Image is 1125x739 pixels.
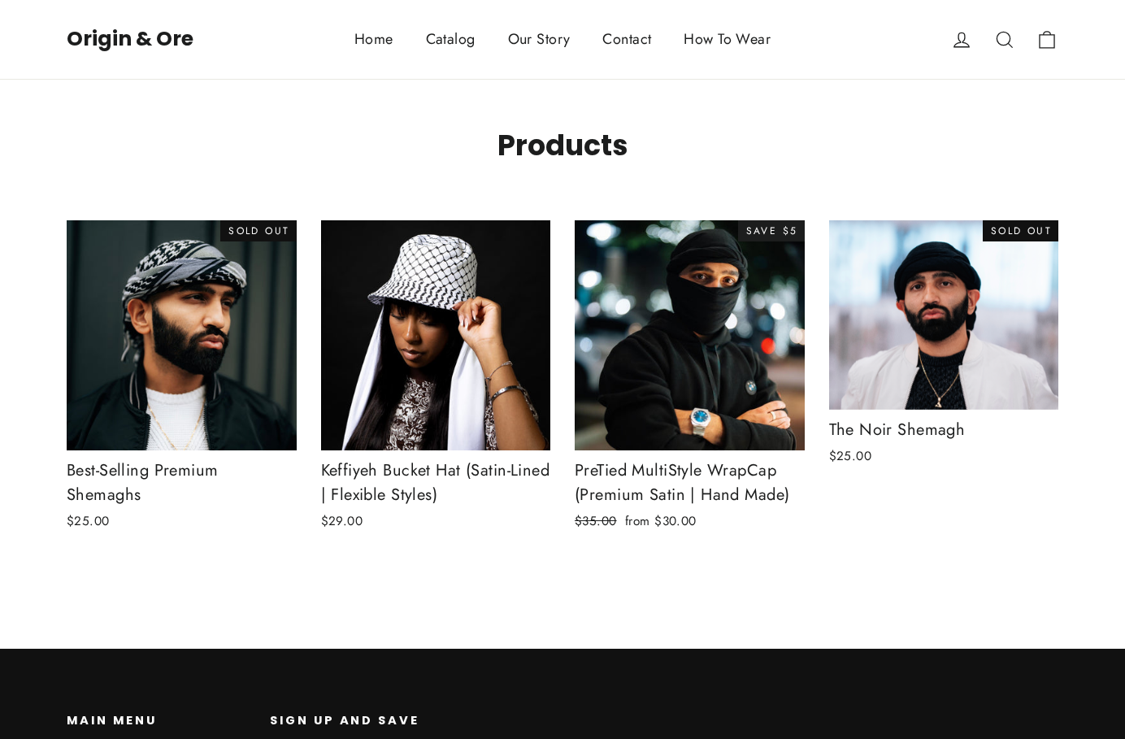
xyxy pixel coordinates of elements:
[67,459,297,507] div: Best-Selling Premium Shemaghs
[229,16,896,63] div: Primary
[625,512,697,530] span: from $30.00
[575,512,617,530] span: $35.00
[67,220,297,536] a: Best-Selling Premium Shemaghs$25.00
[321,459,551,507] div: Keffiyeh Bucket Hat (Satin-Lined | Flexible Styles)
[338,20,410,59] a: Home
[575,459,805,507] div: PreTied MultiStyle WrapCap (Premium Satin | Hand Made)
[321,220,551,536] a: Keffiyeh Bucket Hat (Satin-Lined | Flexible Styles)$29.00
[67,714,245,728] h2: Main menu
[667,20,787,59] a: How To Wear
[738,220,805,241] div: Save $5
[829,220,1059,471] a: The Noir Shemagh$25.00
[575,220,805,536] a: PreTied MultiStyle WrapCap (Premium Satin | Hand Made) $35.00 from $30.00
[270,714,581,728] h2: Sign up and save
[983,220,1058,241] div: Sold Out
[321,512,363,530] span: $29.00
[67,24,193,53] a: Origin & Ore
[67,128,1058,163] h1: Products
[410,20,492,59] a: Catalog
[586,20,667,59] a: Contact
[829,418,1059,442] div: The Noir Shemagh
[492,20,587,59] a: Our Story
[220,220,296,241] div: Sold Out
[67,512,110,530] span: $25.00
[829,447,872,465] span: $25.00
